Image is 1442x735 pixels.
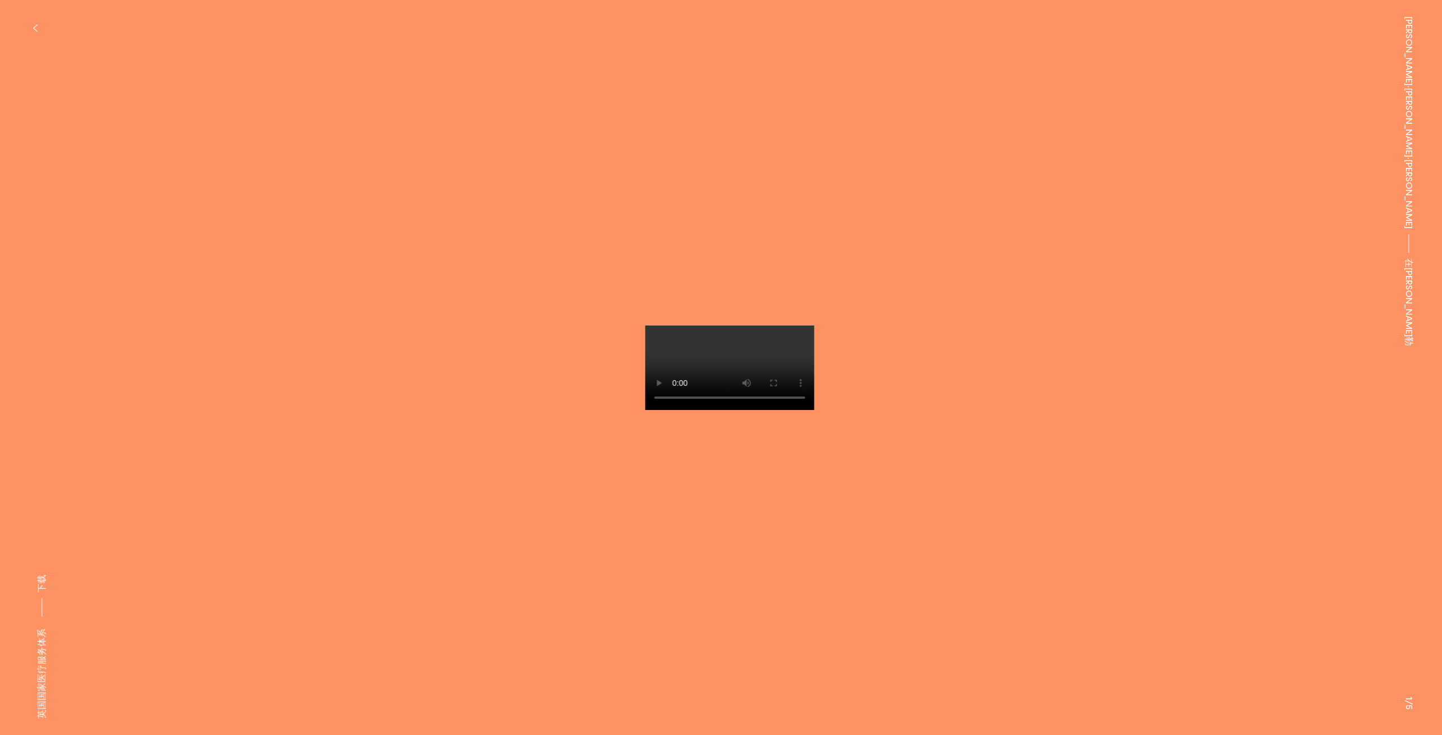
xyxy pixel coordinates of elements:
[35,574,48,622] button: 下载资产
[36,574,47,593] font: 下载
[1403,259,1414,346] font: 在[PERSON_NAME]勒
[1402,16,1416,229] a: [PERSON_NAME]·[PERSON_NAME]·[PERSON_NAME]
[1403,16,1414,229] font: [PERSON_NAME]·[PERSON_NAME]·[PERSON_NAME]
[36,629,47,719] font: 英国国家医疗服务体系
